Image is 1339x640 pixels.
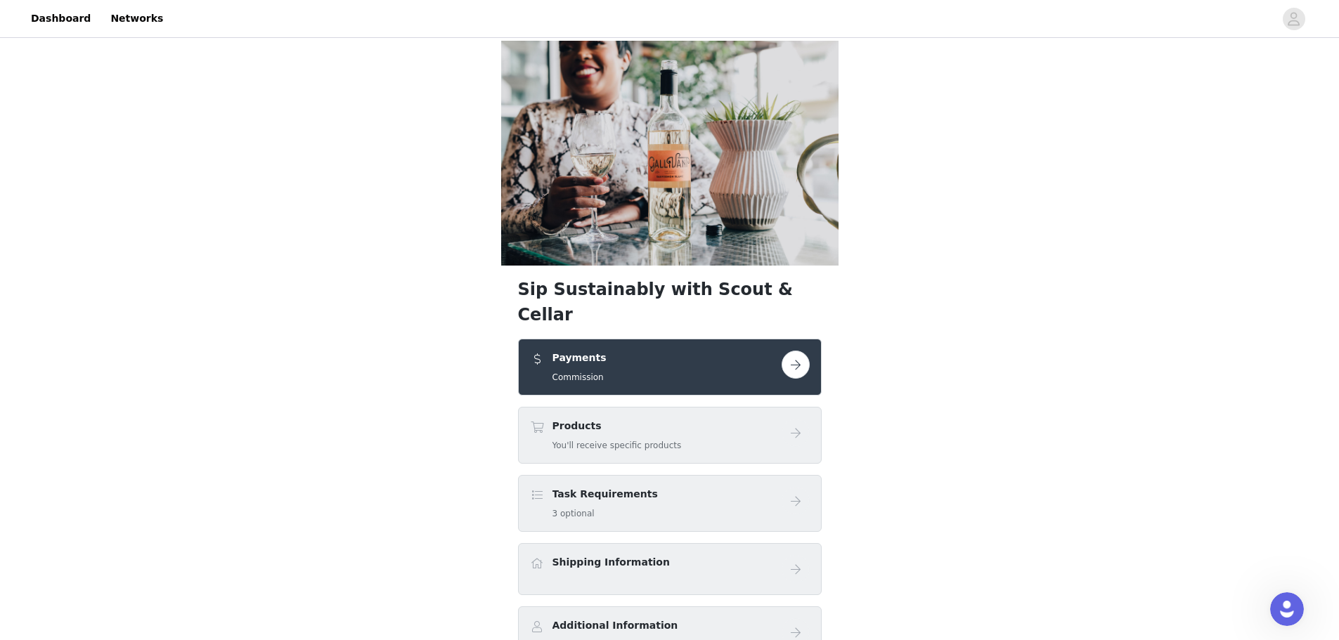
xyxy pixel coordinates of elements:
div: Task Requirements [518,475,822,532]
iframe: Intercom live chat [1270,592,1304,626]
h5: You'll receive specific products [552,439,682,452]
a: Networks [102,3,172,34]
img: campaign image [501,41,839,266]
div: Shipping Information [518,543,822,595]
a: Dashboard [22,3,99,34]
h4: Shipping Information [552,555,670,570]
h4: Additional Information [552,618,678,633]
h4: Products [552,419,682,433]
h4: Payments [552,351,607,365]
h4: Task Requirements [552,487,658,502]
div: Products [518,407,822,464]
div: Payments [518,339,822,396]
h5: Commission [552,371,607,384]
div: avatar [1287,8,1300,30]
h5: 3 optional [552,507,658,520]
h1: Sip Sustainably with Scout & Cellar [518,277,822,327]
